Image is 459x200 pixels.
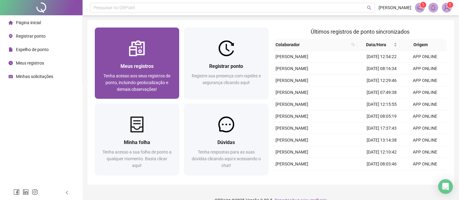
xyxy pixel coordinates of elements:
[367,6,372,10] span: search
[403,75,447,87] td: APP ONLINE
[442,3,451,12] img: 81326
[217,139,235,145] span: Dúvidas
[360,87,403,98] td: [DATE] 07:49:38
[276,54,309,59] span: [PERSON_NAME]
[120,63,154,69] span: Meus registros
[311,28,409,35] span: Últimos registros de ponto sincronizados
[9,20,13,25] span: home
[184,104,268,175] a: DúvidasTenha respostas para as suas dúvidas clicando aqui e acessando o chat!
[95,104,179,175] a: Minha folhaTenha acesso a sua folha de ponto a qualquer momento. Basta clicar aqui!
[276,138,309,143] span: [PERSON_NAME]
[379,4,411,11] span: [PERSON_NAME]
[276,102,309,107] span: [PERSON_NAME]
[192,150,261,168] span: Tenha respostas para as suas dúvidas clicando aqui e acessando o chat!
[9,61,13,65] span: clock-circle
[276,161,309,166] span: [PERSON_NAME]
[9,74,13,79] span: schedule
[360,134,403,146] td: [DATE] 13:14:38
[403,63,447,75] td: APP ONLINE
[9,34,13,38] span: environment
[417,5,423,10] span: notification
[447,2,453,8] sup: Atualize o seu contato no menu Meus Dados
[403,158,447,170] td: APP ONLINE
[124,139,150,145] span: Minha folha
[403,51,447,63] td: APP ONLINE
[403,98,447,110] td: APP ONLINE
[400,39,442,51] th: Origem
[351,43,355,46] span: search
[420,2,426,8] sup: 1
[9,47,13,52] span: file
[13,189,20,195] span: facebook
[16,34,46,39] span: Registrar ponto
[102,150,172,168] span: Tenha acesso a sua folha de ponto a qualquer momento. Basta clicar aqui!
[360,41,392,48] span: Data/Hora
[360,122,403,134] td: [DATE] 17:37:43
[360,75,403,87] td: [DATE] 12:29:46
[360,63,403,75] td: [DATE] 08:16:34
[276,66,309,71] span: [PERSON_NAME]
[403,122,447,134] td: APP ONLINE
[360,51,403,63] td: [DATE] 12:54:22
[65,191,69,195] span: left
[449,3,451,7] span: 1
[16,74,53,79] span: Minhas solicitações
[357,39,400,51] th: Data/Hora
[16,61,44,65] span: Meus registros
[32,189,38,195] span: instagram
[431,5,436,10] span: bell
[403,110,447,122] td: APP ONLINE
[276,78,309,83] span: [PERSON_NAME]
[276,126,309,131] span: [PERSON_NAME]
[403,170,447,182] td: APP ONLINE
[360,110,403,122] td: [DATE] 08:05:19
[192,73,261,85] span: Registre sua presença com rapidez e segurança clicando aqui!
[360,170,403,182] td: [DATE] 13:38:02
[209,63,243,69] span: Registrar ponto
[360,146,403,158] td: [DATE] 12:10:42
[438,179,453,194] div: Open Intercom Messenger
[276,114,309,119] span: [PERSON_NAME]
[16,20,41,25] span: Página inicial
[23,189,29,195] span: linkedin
[403,87,447,98] td: APP ONLINE
[403,146,447,158] td: APP ONLINE
[276,150,309,154] span: [PERSON_NAME]
[422,3,424,7] span: 1
[403,134,447,146] td: APP ONLINE
[184,28,268,99] a: Registrar pontoRegistre sua presença com rapidez e segurança clicando aqui!
[103,73,170,92] span: Tenha acesso aos seus registros de ponto, incluindo geolocalização e demais observações!
[360,98,403,110] td: [DATE] 12:15:55
[16,47,49,52] span: Espelho de ponto
[95,28,179,99] a: Meus registrosTenha acesso aos seus registros de ponto, incluindo geolocalização e demais observa...
[276,90,309,95] span: [PERSON_NAME]
[350,40,356,49] span: search
[360,158,403,170] td: [DATE] 08:03:46
[276,41,349,48] span: Colaborador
